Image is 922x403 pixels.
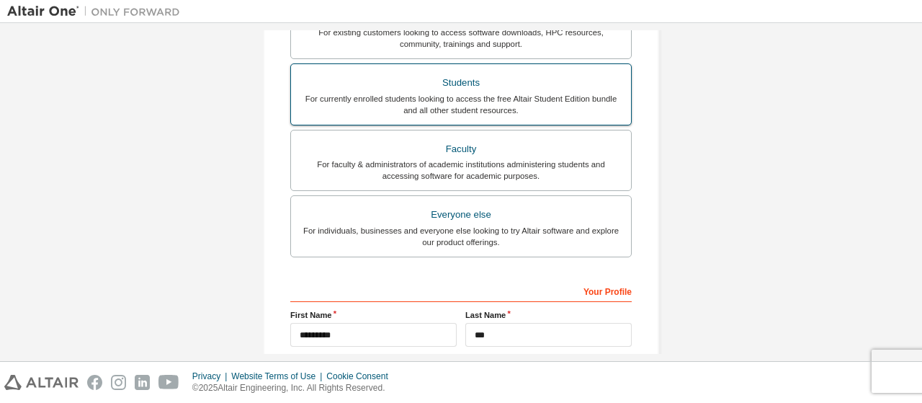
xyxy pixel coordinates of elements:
img: Altair One [7,4,187,19]
label: First Name [290,309,457,321]
div: Your Profile [290,279,632,302]
label: Last Name [465,309,632,321]
div: For currently enrolled students looking to access the free Altair Student Edition bundle and all ... [300,93,622,116]
div: Cookie Consent [326,371,396,382]
div: For individuals, businesses and everyone else looking to try Altair software and explore our prod... [300,225,622,248]
img: instagram.svg [111,375,126,390]
div: Privacy [192,371,231,382]
img: linkedin.svg [135,375,150,390]
img: facebook.svg [87,375,102,390]
div: Website Terms of Use [231,371,326,382]
img: youtube.svg [158,375,179,390]
div: For faculty & administrators of academic institutions administering students and accessing softwa... [300,159,622,182]
div: Faculty [300,139,622,159]
div: For existing customers looking to access software downloads, HPC resources, community, trainings ... [300,27,622,50]
div: Students [300,73,622,93]
div: Everyone else [300,205,622,225]
img: altair_logo.svg [4,375,79,390]
p: © 2025 Altair Engineering, Inc. All Rights Reserved. [192,382,397,394]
